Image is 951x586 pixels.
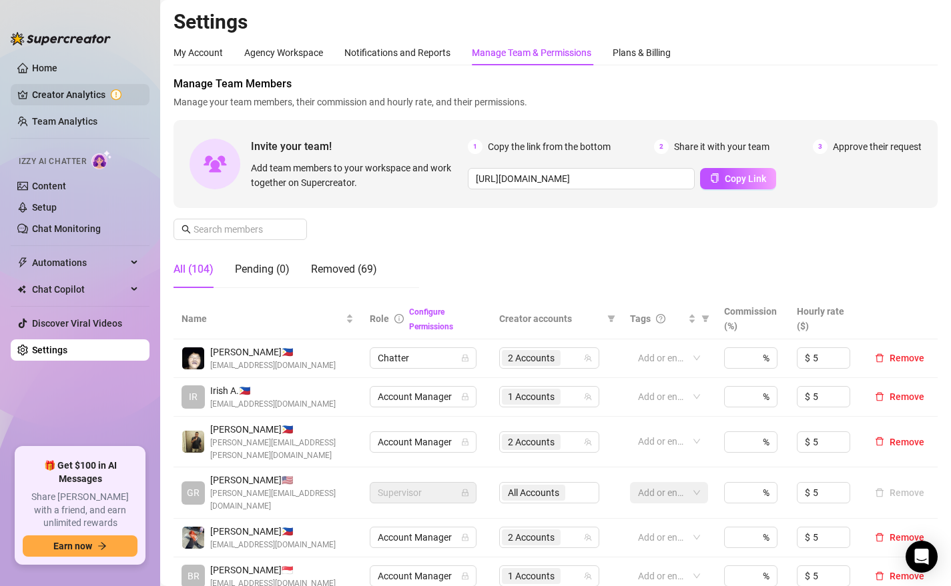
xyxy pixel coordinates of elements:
div: Removed (69) [311,261,377,277]
span: Account Manager [378,527,468,547]
div: My Account [174,45,223,60]
a: Discover Viral Videos [32,318,122,329]
div: Agency Workspace [244,45,323,60]
span: search [182,225,191,234]
a: Chat Monitoring [32,223,101,234]
span: Remove [890,532,924,543]
input: Search members [194,222,288,237]
img: AI Chatter [91,150,112,169]
span: [PERSON_NAME] 🇺🇸 [210,473,354,487]
span: Remove [890,571,924,581]
span: Add team members to your workspace and work together on Supercreator. [251,161,462,190]
span: 1 [468,139,483,154]
div: Manage Team & Permissions [472,45,591,60]
button: Copy Link [700,168,776,189]
span: 🎁 Get $100 in AI Messages [23,459,137,485]
span: lock [461,438,469,446]
span: [EMAIL_ADDRESS][DOMAIN_NAME] [210,398,336,411]
div: Pending (0) [235,261,290,277]
h2: Settings [174,9,938,35]
th: Name [174,299,362,339]
span: delete [875,437,884,446]
th: Hourly rate ($) [789,299,862,339]
button: Earn nowarrow-right [23,535,137,557]
span: 2 Accounts [502,529,561,545]
span: Account Manager [378,432,468,452]
span: 2 Accounts [502,350,561,366]
span: Copy the link from the bottom [488,139,611,154]
span: [PERSON_NAME] 🇵🇭 [210,422,354,437]
span: team [584,354,592,362]
span: team [584,438,592,446]
span: lock [461,533,469,541]
span: [PERSON_NAME] 🇸🇬 [210,563,336,577]
span: [EMAIL_ADDRESS][DOMAIN_NAME] [210,359,336,372]
span: [PERSON_NAME] 🇵🇭 [210,524,336,539]
button: Remove [870,529,930,545]
span: Share it with your team [674,139,769,154]
span: Earn now [53,541,92,551]
a: Content [32,181,66,191]
span: [PERSON_NAME] 🇵🇭 [210,345,336,359]
span: Chat Copilot [32,279,127,300]
span: question-circle [656,314,665,323]
button: Remove [870,485,930,501]
span: 2 Accounts [502,434,561,450]
a: Team Analytics [32,116,97,127]
a: Configure Permissions [409,307,453,331]
img: Thea Mendoza [182,527,204,549]
span: filter [699,309,712,329]
button: Remove [870,350,930,366]
span: Remove [890,391,924,402]
div: Open Intercom Messenger [906,541,938,573]
span: Account Manager [378,566,468,586]
span: team [584,533,592,541]
span: thunderbolt [17,257,28,268]
span: filter [701,315,709,323]
span: 2 Accounts [508,351,555,365]
a: Home [32,63,57,73]
span: team [584,572,592,580]
a: Setup [32,202,57,213]
span: info-circle [394,314,404,323]
span: Manage your team members, their commission and hourly rate, and their permissions. [174,95,938,109]
span: GR [187,485,200,500]
span: Chatter [378,348,468,368]
span: [EMAIL_ADDRESS][DOMAIN_NAME] [210,539,336,551]
button: Remove [870,389,930,405]
span: 1 Accounts [502,389,561,405]
span: BR [188,569,200,583]
span: lock [461,354,469,362]
span: 1 Accounts [508,569,555,583]
img: Allen Valenzuela [182,431,204,453]
span: Irish A. 🇵🇭 [210,383,336,398]
span: Name [182,311,343,326]
span: 3 [813,139,828,154]
span: filter [605,309,618,329]
button: Remove [870,434,930,450]
span: Remove [890,437,924,447]
span: Remove [890,353,924,363]
img: logo-BBDzfeDw.svg [11,32,111,45]
div: Plans & Billing [613,45,671,60]
th: Commission (%) [716,299,789,339]
span: Copy Link [725,173,766,184]
span: Automations [32,252,127,273]
span: Role [370,313,389,324]
span: Supervisor [378,483,468,503]
button: Remove [870,568,930,584]
span: lock [461,572,469,580]
span: Share [PERSON_NAME] with a friend, and earn unlimited rewards [23,491,137,530]
span: [PERSON_NAME][EMAIL_ADDRESS][PERSON_NAME][DOMAIN_NAME] [210,437,354,462]
span: [PERSON_NAME][EMAIL_ADDRESS][DOMAIN_NAME] [210,487,354,513]
a: Settings [32,345,67,355]
span: 1 Accounts [502,568,561,584]
div: Notifications and Reports [344,45,450,60]
span: IR [189,389,198,404]
span: 2 Accounts [508,435,555,449]
span: Invite your team! [251,138,468,155]
span: 1 Accounts [508,389,555,404]
span: delete [875,392,884,401]
span: Approve their request [833,139,922,154]
span: delete [875,571,884,581]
